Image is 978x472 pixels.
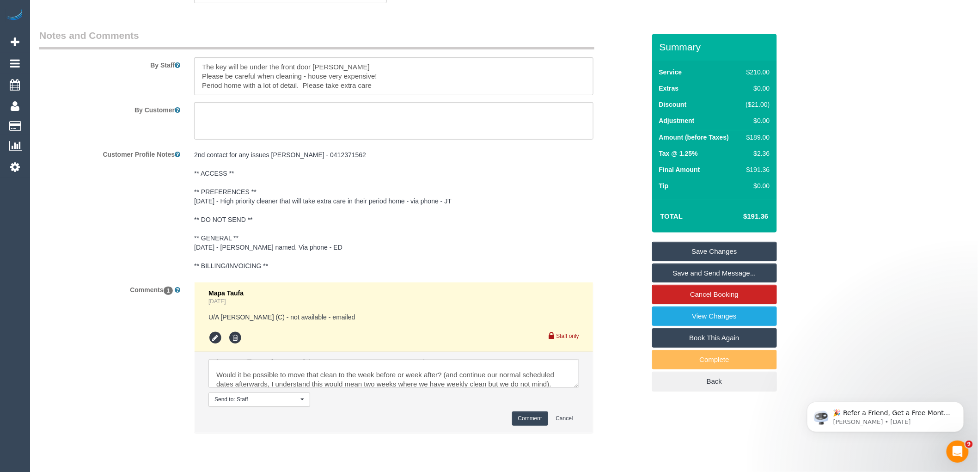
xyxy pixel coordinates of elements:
[715,213,768,221] h4: $191.36
[194,150,593,270] pre: 2nd contact for any issues [PERSON_NAME] - 0412371562 ** ACCESS ** ** PREFERENCES ** [DATE] - Hig...
[659,84,679,93] label: Extras
[208,313,579,322] pre: U/A [PERSON_NAME] (C) - not available - emailed
[164,287,173,295] span: 1
[742,149,770,158] div: $2.36
[652,306,777,326] a: View Changes
[659,149,698,158] label: Tax @ 1.25%
[32,102,187,115] label: By Customer
[742,165,770,174] div: $191.36
[659,181,669,190] label: Tip
[652,285,777,304] a: Cancel Booking
[208,289,244,297] span: Mapa Taufa
[659,116,695,125] label: Adjustment
[32,282,187,294] label: Comments
[40,27,158,126] span: 🎉 Refer a Friend, Get a Free Month! 🎉 Love Automaid? Share the love! When you refer a friend who ...
[32,57,187,70] label: By Staff
[660,212,683,220] strong: Total
[742,84,770,93] div: $0.00
[6,9,24,22] img: Automaid Logo
[742,100,770,109] div: ($21.00)
[652,264,777,283] a: Save and Send Message...
[40,36,159,44] p: Message from Ellie, sent 5d ago
[947,441,969,463] iframe: Intercom live chat
[742,181,770,190] div: $0.00
[652,372,777,391] a: Back
[208,298,226,305] a: [DATE]
[660,42,772,52] h3: Summary
[742,133,770,142] div: $189.00
[556,333,579,339] small: Staff only
[742,67,770,77] div: $210.00
[208,392,310,407] button: Send to: Staff
[39,29,594,49] legend: Notes and Comments
[652,328,777,348] a: Book This Again
[966,441,973,448] span: 9
[659,165,700,174] label: Final Amount
[550,411,579,426] button: Cancel
[659,133,729,142] label: Amount (before Taxes)
[214,396,298,404] span: Send to: Staff
[659,67,682,77] label: Service
[793,382,978,447] iframe: Intercom notifications message
[32,147,187,159] label: Customer Profile Notes
[512,411,548,426] button: Comment
[659,100,687,109] label: Discount
[652,242,777,261] a: Save Changes
[742,116,770,125] div: $0.00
